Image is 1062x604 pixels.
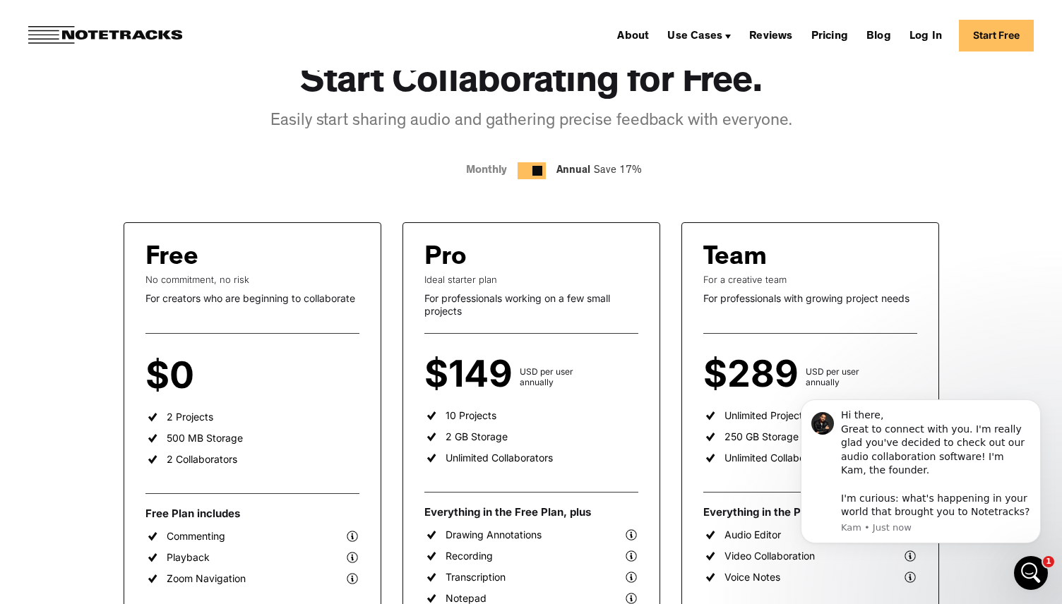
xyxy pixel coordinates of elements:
div: Monthly [466,162,507,179]
div: For professionals working on a few small projects [424,292,638,317]
div: USD per user annually [241,368,295,389]
a: About [611,24,655,47]
div: Everything in the Pro Plan, plus [703,505,917,519]
div: Unlimited Collaborators [446,452,553,464]
span: Save 17% [590,166,642,176]
a: Pricing [806,24,854,47]
a: Start Free [959,20,1034,52]
div: Use Cases [662,24,736,47]
div: No commitment, no risk [145,274,359,285]
div: 250 GB Storage [724,430,799,443]
div: 500 MB Storage [167,432,243,445]
div: Team [703,244,767,274]
a: Blog [861,24,897,47]
div: Use Cases [667,31,722,42]
div: 10 Projects [446,409,496,422]
div: Annual [556,162,649,180]
div: 2 Collaborators [167,453,237,466]
div: Ideal starter plan [424,274,638,285]
div: Easily start sharing audio and gathering precise feedback with everyone. [270,110,792,134]
div: Everything in the Free Plan, plus [424,505,638,519]
div: USD per user annually [806,366,859,387]
div: Playback [167,551,210,564]
div: Recording [446,550,493,562]
div: Audio Editor [724,528,781,541]
div: $0 [145,363,201,389]
div: Zoom Navigation [167,572,246,585]
div: 2 Projects [167,411,213,423]
div: Commenting [167,530,225,543]
div: Voice Notes [724,571,780,584]
div: 2 GB Storage [446,430,508,443]
h1: Start Collaborating for Free. [300,61,763,107]
div: Video Collaboration [724,550,815,562]
div: Free Plan includes [145,507,359,521]
div: Transcription [446,571,506,584]
div: Unlimited Projects [724,409,808,422]
iframe: Intercom notifications message [780,378,1062,566]
span: 1 [1043,556,1054,567]
div: For creators who are beginning to collaborate [145,292,359,305]
div: Pro [424,244,467,274]
a: Log In [904,24,948,47]
div: Drawing Annotations [446,528,542,541]
div: For professionals with growing project needs [703,292,917,305]
a: Reviews [744,24,798,47]
div: $289 [703,362,806,387]
div: Unlimited Collaborators [724,452,832,464]
div: Free [145,244,198,274]
iframe: Intercom live chat [1014,556,1048,590]
div: USD per user annually [520,366,573,387]
div: For a creative team [703,274,917,285]
div: $149 [424,362,520,387]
